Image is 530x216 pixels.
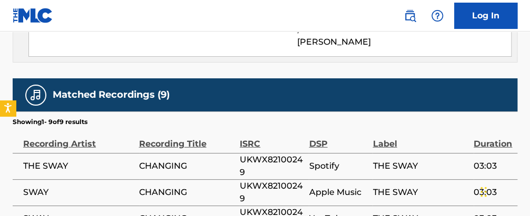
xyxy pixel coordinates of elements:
[372,186,468,199] span: THE SWAY
[477,166,530,216] iframe: Chat Widget
[13,8,53,23] img: MLC Logo
[139,127,235,150] div: Recording Title
[474,127,512,150] div: Duration
[240,180,303,205] span: UKWX82100249
[240,153,303,179] span: UKWX82100249
[474,160,512,172] span: 03:03
[53,89,170,101] h5: Matched Recordings (9)
[372,127,468,150] div: Label
[427,5,448,26] div: Help
[474,186,512,199] span: 03:03
[372,160,468,172] span: THE SWAY
[309,186,367,199] span: Apple Music
[454,3,517,29] a: Log In
[23,160,134,172] span: THE SWAY
[139,160,235,172] span: CHANGING
[431,9,444,22] img: help
[23,127,134,150] div: Recording Artist
[399,5,420,26] a: Public Search
[23,186,134,199] span: SWAY
[139,186,235,199] span: CHANGING
[309,127,367,150] div: DSP
[13,117,87,127] p: Showing 1 - 9 of 9 results
[480,176,487,208] div: Drag
[309,160,367,172] span: Spotify
[404,9,416,22] img: search
[240,127,303,150] div: ISRC
[30,89,42,101] img: Matched Recordings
